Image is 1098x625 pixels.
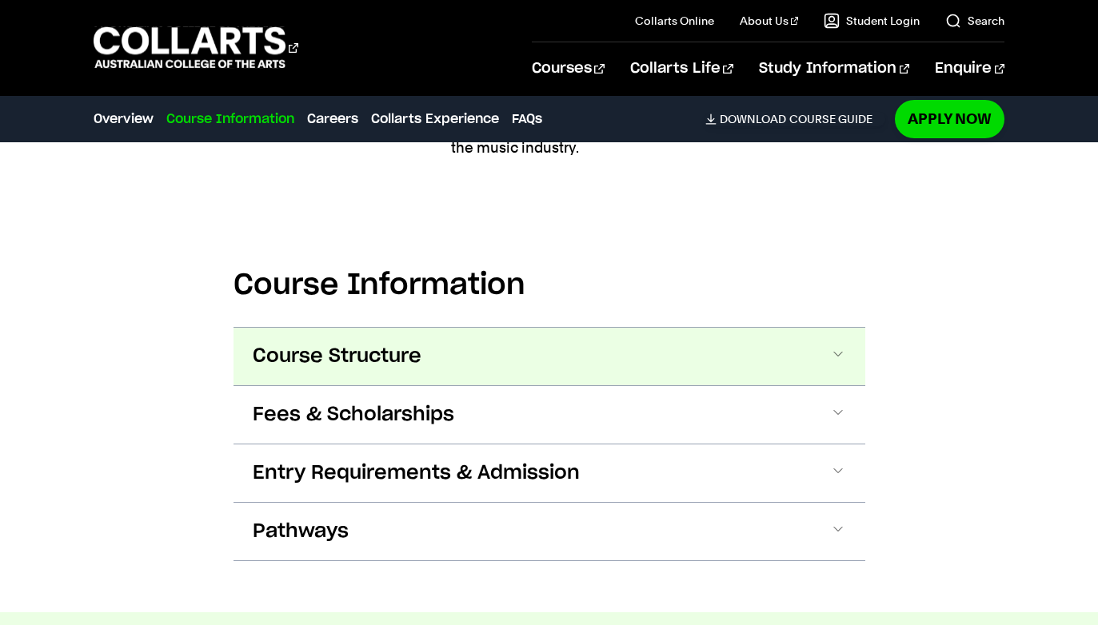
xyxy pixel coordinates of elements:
div: Go to homepage [94,25,298,70]
span: Pathways [253,519,349,544]
a: Enquire [935,42,1004,95]
a: Careers [307,109,358,129]
button: Pathways [234,503,865,560]
a: Collarts Life [630,42,733,95]
a: Collarts Experience [371,109,499,129]
a: Student Login [824,13,920,29]
a: About Us [740,13,799,29]
button: Fees & Scholarships [234,386,865,444]
span: Download [720,112,786,126]
a: DownloadCourse Guide [705,112,885,126]
a: FAQs [512,109,542,129]
span: Fees & Scholarships [253,402,454,428]
a: Course Information [166,109,294,129]
a: Apply Now [895,100,1004,137]
a: Overview [94,109,154,129]
a: Search [945,13,1004,29]
a: Study Information [759,42,909,95]
button: Entry Requirements & Admission [234,444,865,502]
a: Courses [532,42,605,95]
a: Collarts Online [635,13,714,29]
span: Entry Requirements & Admission [253,460,580,486]
button: Course Structure [234,328,865,385]
span: Course Structure [253,344,421,369]
h2: Course Information [234,268,865,303]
